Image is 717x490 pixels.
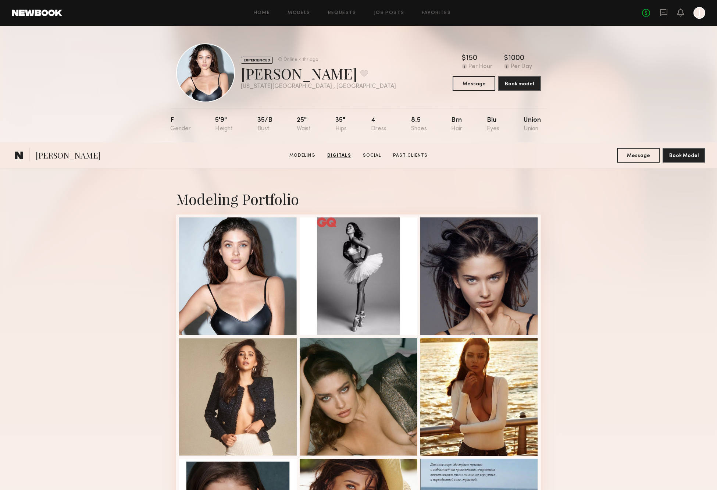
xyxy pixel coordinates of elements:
[324,152,354,159] a: Digitals
[617,148,660,163] button: Message
[335,117,347,132] div: 35"
[374,11,404,15] a: Job Posts
[504,55,508,62] div: $
[508,55,524,62] div: 1000
[215,117,233,132] div: 5'9"
[663,152,705,158] a: Book Model
[328,11,356,15] a: Requests
[360,152,384,159] a: Social
[170,117,191,132] div: F
[297,117,311,132] div: 25"
[283,57,318,62] div: Online < 1hr ago
[498,76,541,91] button: Book model
[36,150,100,163] span: [PERSON_NAME]
[524,117,541,132] div: Union
[511,64,532,70] div: Per Day
[390,152,431,159] a: Past Clients
[286,152,318,159] a: Modeling
[693,7,705,19] a: J
[176,189,541,209] div: Modeling Portfolio
[371,117,386,132] div: 4
[257,117,272,132] div: 35/b
[241,64,396,83] div: [PERSON_NAME]
[422,11,451,15] a: Favorites
[462,55,466,62] div: $
[241,84,396,90] div: [US_STATE][GEOGRAPHIC_DATA] , [GEOGRAPHIC_DATA]
[468,64,492,70] div: Per Hour
[466,55,477,62] div: 150
[663,148,705,163] button: Book Model
[241,57,273,64] div: EXPERIENCED
[451,117,462,132] div: Brn
[254,11,270,15] a: Home
[288,11,310,15] a: Models
[487,117,499,132] div: Blu
[453,76,495,91] button: Message
[411,117,427,132] div: 8.5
